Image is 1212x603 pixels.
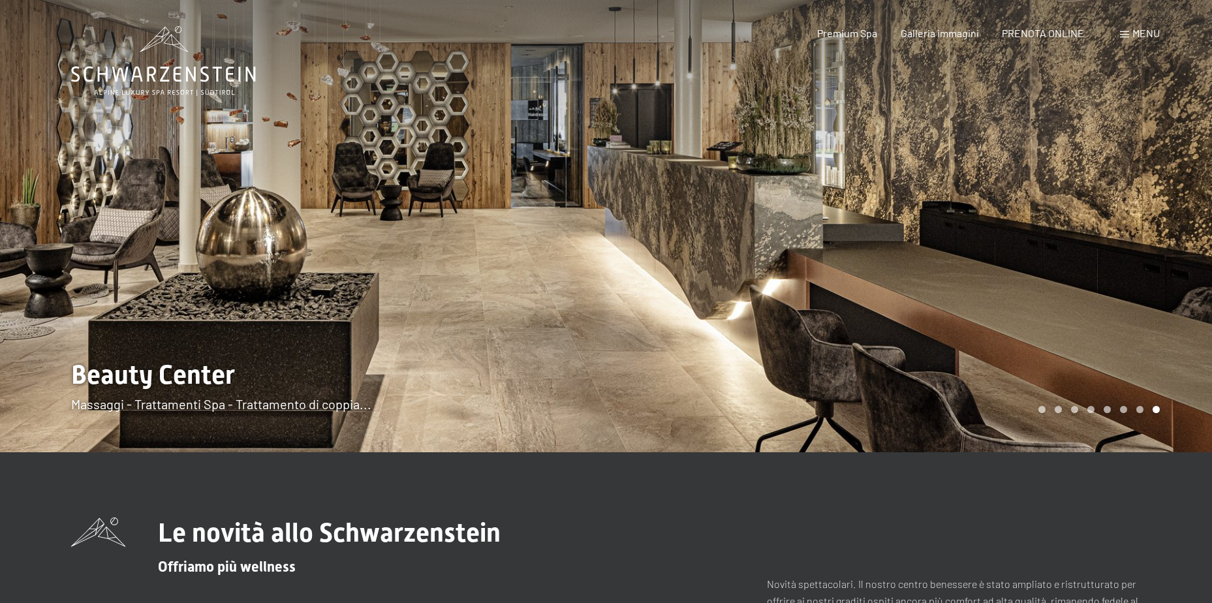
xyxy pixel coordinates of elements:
div: Carousel Pagination [1034,406,1160,413]
a: Premium Spa [817,27,877,39]
div: Carousel Page 7 [1136,406,1143,413]
div: Carousel Page 3 [1071,406,1078,413]
span: Menu [1132,27,1160,39]
div: Carousel Page 1 [1038,406,1046,413]
div: Carousel Page 5 [1104,406,1111,413]
div: Carousel Page 6 [1120,406,1127,413]
div: Carousel Page 2 [1055,406,1062,413]
span: Offriamo più wellness [158,559,296,575]
div: Carousel Page 8 (Current Slide) [1153,406,1160,413]
a: Galleria immagini [901,27,979,39]
div: Carousel Page 4 [1087,406,1095,413]
a: PRENOTA ONLINE [1002,27,1084,39]
span: Le novità allo Schwarzenstein [158,518,501,548]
